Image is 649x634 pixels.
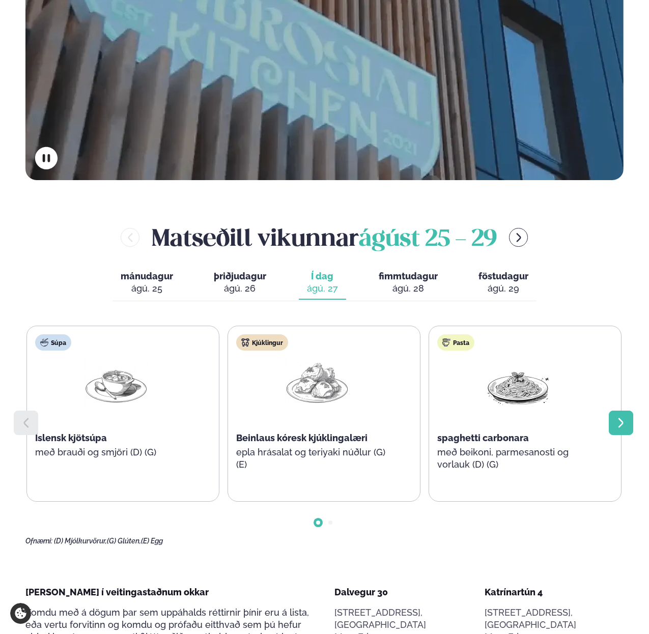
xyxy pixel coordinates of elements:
[437,334,474,351] div: Pasta
[206,266,274,300] button: þriðjudagur ágú. 26
[141,537,163,545] span: (E) Egg
[25,537,52,545] span: Ofnæmi:
[152,221,497,254] h2: Matseðill vikunnar
[236,433,368,443] span: Beinlaus kóresk kjúklingalæri
[40,338,48,347] img: soup.svg
[307,270,338,282] span: Í dag
[121,282,173,295] div: ágú. 25
[10,603,31,624] a: Cookie settings
[214,282,266,295] div: ágú. 26
[470,266,537,300] button: föstudagur ágú. 29
[328,521,332,525] span: Go to slide 2
[285,359,350,406] img: Chicken-thighs.png
[236,446,398,471] p: epla hrásalat og teriyaki núðlur (G) (E)
[442,338,450,347] img: pasta.svg
[509,228,528,247] button: menu-btn-right
[35,334,71,351] div: Súpa
[83,359,149,406] img: Soup.png
[121,228,139,247] button: menu-btn-left
[379,271,438,281] span: fimmtudagur
[437,433,529,443] span: spaghetti carbonara
[214,271,266,281] span: þriðjudagur
[486,359,551,406] img: Spagetti.png
[334,586,473,598] div: Dalvegur 30
[112,266,181,300] button: mánudagur ágú. 25
[307,282,338,295] div: ágú. 27
[236,334,288,351] div: Kjúklingur
[35,446,197,458] p: með brauði og smjöri (D) (G)
[241,338,249,347] img: chicken.svg
[485,607,623,631] p: [STREET_ADDRESS], [GEOGRAPHIC_DATA]
[121,271,173,281] span: mánudagur
[478,271,528,281] span: föstudagur
[54,537,107,545] span: (D) Mjólkurvörur,
[107,537,141,545] span: (G) Glúten,
[35,433,107,443] span: Íslensk kjötsúpa
[478,282,528,295] div: ágú. 29
[316,521,320,525] span: Go to slide 1
[437,446,599,471] p: með beikoni, parmesanosti og vorlauk (D) (G)
[334,607,473,631] p: [STREET_ADDRESS], [GEOGRAPHIC_DATA]
[359,228,497,251] span: ágúst 25 - 29
[299,266,346,300] button: Í dag ágú. 27
[485,586,623,598] div: Katrínartún 4
[379,282,438,295] div: ágú. 28
[371,266,446,300] button: fimmtudagur ágú. 28
[25,587,209,597] span: [PERSON_NAME] í veitingastaðnum okkar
